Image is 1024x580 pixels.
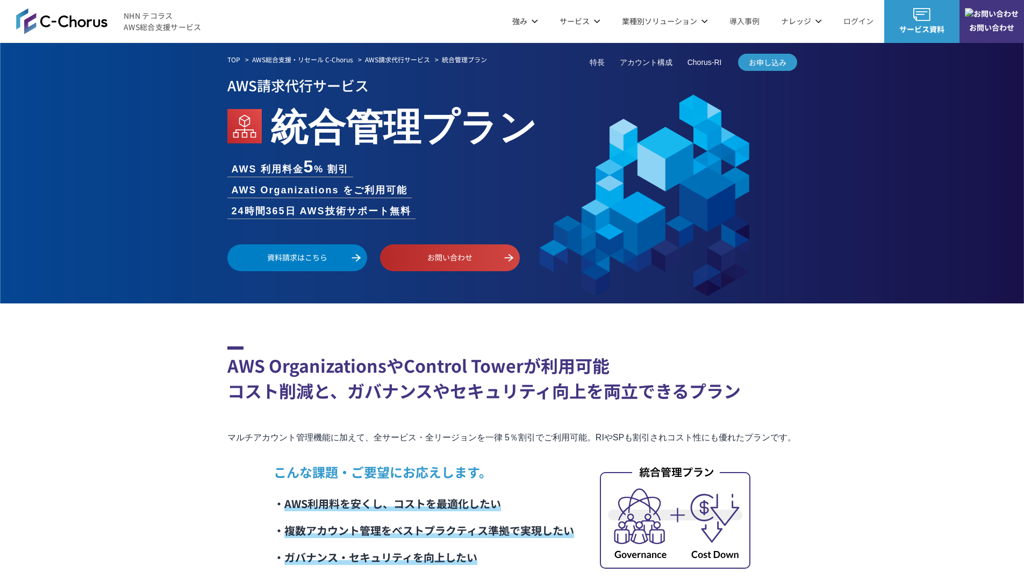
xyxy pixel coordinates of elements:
[16,8,108,34] img: AWS総合支援サービス C-Chorus
[284,496,501,511] span: AWS利用料を安くし、コストを最適化したい
[600,465,750,569] img: 統合管理プラン_内容イメージ
[738,54,797,71] a: お申し込み
[227,204,416,219] li: 24時間365日 AWS技術サポート無料
[227,74,797,97] p: AWS請求代行サービス
[274,490,574,517] li: ・
[227,346,797,403] h2: AWS OrganizationsやControl Towerが利用可能 コスト削減と、ガバナンスやセキュリティ向上を両立できるプラン
[965,8,1019,19] img: お問い合わせ
[365,55,430,64] a: AWS請求代行サービス
[227,183,412,198] li: AWS Organizations をご利用可能
[442,55,487,64] em: 統合管理プラン
[512,16,538,27] p: 強み
[227,430,797,445] p: マルチアカウント管理機能に加えて、全サービス・全リージョンを一律 5％割引でご利用可能。RIやSPも割引されコスト性にも優れたプランです。
[959,22,1024,33] span: お問い合わせ
[729,16,760,27] a: 導入事例
[560,16,600,27] p: サービス
[843,16,873,27] a: ログイン
[620,57,672,68] a: アカウント構成
[304,157,314,176] span: 5
[913,8,930,21] img: AWS総合支援サービス C-Chorus サービス資料
[252,55,353,64] a: AWS総合支援・リセール C-Chorus
[781,16,822,27] p: ナレッジ
[274,544,574,571] li: ・
[738,57,797,68] span: お申し込み
[380,244,520,271] a: お問い合わせ
[590,57,605,68] a: 特長
[227,109,262,143] img: AWS Organizations
[16,8,202,34] a: AWS総合支援サービス C-ChorusNHN テコラスAWS総合支援サービス
[274,462,574,482] p: こんな課題・ご要望にお応えします。
[274,517,574,544] li: ・
[284,523,574,538] span: 複数アカウント管理をベストプラクティス準拠で実現したい
[284,549,477,565] span: ガバナンス・セキュリティを向上したい
[884,24,959,35] span: サービス資料
[270,97,537,151] em: 統合管理プラン
[124,10,202,33] span: NHN テコラス AWS総合支援サービス
[227,55,240,64] a: TOP
[227,244,367,271] a: 資料請求はこちら
[227,158,354,177] li: AWS 利用料金 % 割引
[688,57,722,68] a: Chorus-RI
[622,16,708,27] p: 業種別ソリューション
